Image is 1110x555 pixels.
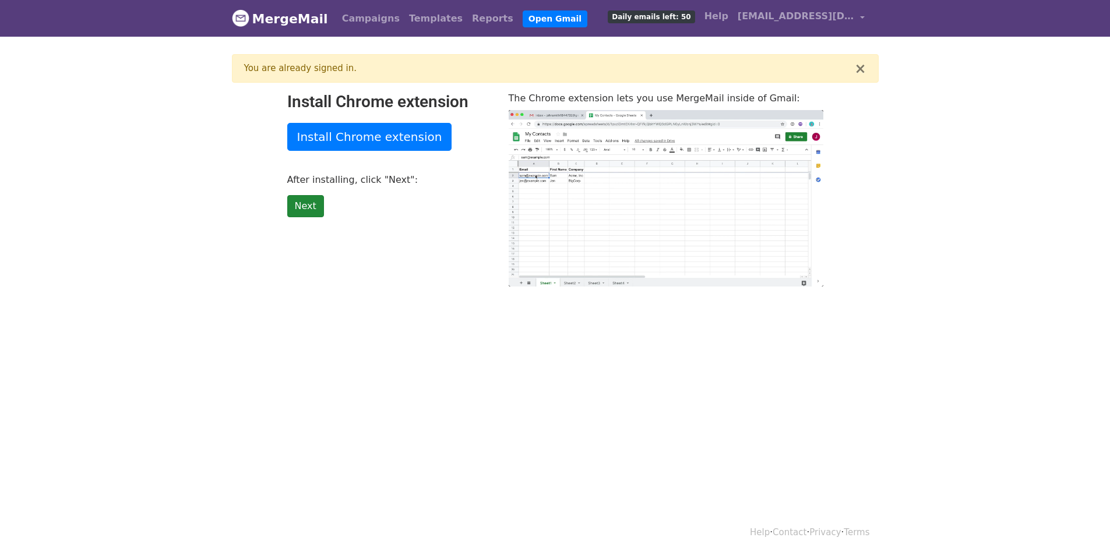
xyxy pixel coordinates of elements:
[232,9,249,27] img: MergeMail logo
[1052,499,1110,555] iframe: Chat Widget
[844,527,869,538] a: Terms
[603,5,699,28] a: Daily emails left: 50
[854,62,866,76] button: ×
[608,10,695,23] span: Daily emails left: 50
[523,10,587,27] a: Open Gmail
[244,62,855,75] div: You are already signed in.
[287,195,324,217] a: Next
[809,527,841,538] a: Privacy
[509,92,823,104] p: The Chrome extension lets you use MergeMail inside of Gmail:
[287,92,491,112] h2: Install Chrome extension
[467,7,518,30] a: Reports
[700,5,733,28] a: Help
[287,123,452,151] a: Install Chrome extension
[773,527,806,538] a: Contact
[404,7,467,30] a: Templates
[738,9,854,23] span: [EMAIL_ADDRESS][DOMAIN_NAME]
[287,174,491,186] p: After installing, click "Next":
[750,527,770,538] a: Help
[733,5,869,32] a: [EMAIL_ADDRESS][DOMAIN_NAME]
[232,6,328,31] a: MergeMail
[337,7,404,30] a: Campaigns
